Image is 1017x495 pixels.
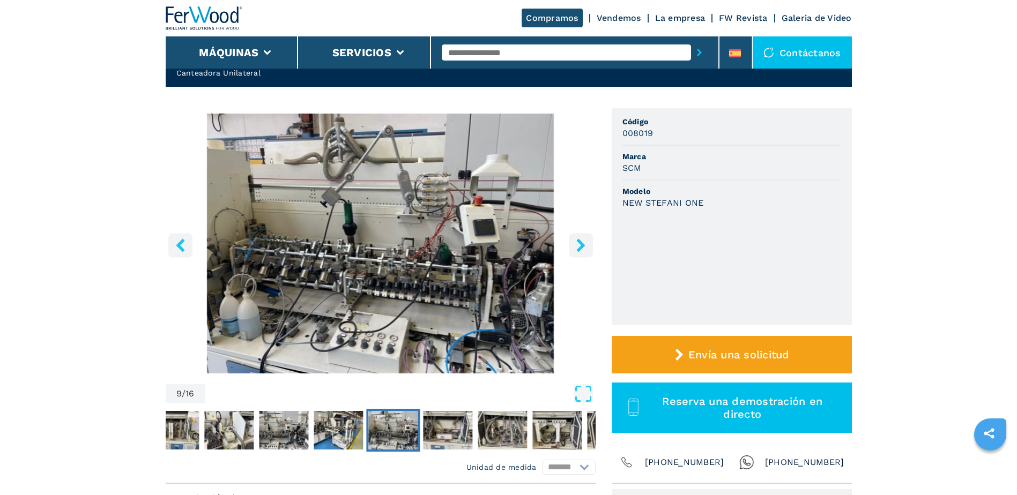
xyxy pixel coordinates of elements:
[622,151,841,162] span: Marca
[478,411,527,449] img: f4cbb96481c280323dafefccb2a73ec8
[366,409,420,452] button: Go to Slide 9
[645,455,724,470] span: [PHONE_NUMBER]
[168,233,192,257] button: left-button
[421,409,474,452] button: Go to Slide 10
[569,233,593,257] button: right-button
[368,411,418,449] img: 3ecb2757ff8196cb10e570f4c3aac31d
[176,67,353,78] h2: Canteadora Unilateral
[466,462,537,472] em: Unidad de medida
[976,420,1003,447] a: sharethis
[530,409,584,452] button: Go to Slide 12
[522,9,582,27] a: Compramos
[147,409,201,452] button: Go to Slide 5
[782,13,852,23] a: Galeria de Video
[622,162,642,174] h3: SCM
[645,395,839,421] span: Reserva una demostración en directo
[587,411,636,449] img: 96d77aedabc0584b75d44e01a85e02a7
[204,411,254,449] img: 756f7bddafe69397f8cf7fa1ceecd91c
[166,114,596,373] img: Canteadora Unilateral SCM NEW STEFANI ONE
[585,409,639,452] button: Go to Slide 13
[259,411,308,449] img: 28f3ce6e5441830d34bbf492df91dd66
[622,127,654,139] h3: 008019
[619,455,634,470] img: Phone
[185,389,195,398] span: 16
[753,36,852,69] div: Contáctanos
[655,13,706,23] a: La empresa
[182,389,185,398] span: /
[612,382,852,433] button: Reserva una demostración en directo
[622,186,841,197] span: Modelo
[257,409,310,452] button: Go to Slide 7
[199,46,258,59] button: Máquinas
[612,336,852,373] button: Envía una solicitud
[311,409,365,452] button: Go to Slide 8
[202,409,256,452] button: Go to Slide 6
[166,114,596,373] div: Go to Slide 9
[314,411,363,449] img: f8a941216ec6b03123a9ea1262517f18
[208,384,593,403] button: Open Fullscreen
[166,6,243,30] img: Ferwood
[622,116,841,127] span: Código
[423,411,472,449] img: c70841e3c0929ce42ed20147eb374272
[597,13,641,23] a: Vendemos
[971,447,1009,487] iframe: Chat
[176,389,182,398] span: 9
[691,40,708,65] button: submit-button
[476,409,529,452] button: Go to Slide 11
[688,348,790,361] span: Envía una solicitud
[622,197,704,209] h3: NEW STEFANI ONE
[765,455,844,470] span: [PHONE_NUMBER]
[150,411,199,449] img: bd5f73943ebb36e7728e6139dcf79e83
[332,46,391,59] button: Servicios
[532,411,582,449] img: e3ff43d1eead2debb28298083044c8c7
[719,13,768,23] a: FW Revista
[763,47,774,58] img: Contáctanos
[739,455,754,470] img: Whatsapp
